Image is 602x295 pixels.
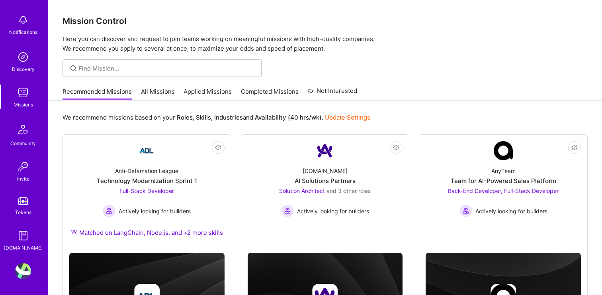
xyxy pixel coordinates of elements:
[177,114,193,121] b: Roles
[15,85,31,100] img: teamwork
[14,120,33,139] img: Community
[241,87,299,100] a: Completed Missions
[279,187,325,194] span: Solution Architect
[303,167,348,175] div: [DOMAIN_NAME]
[184,87,232,100] a: Applied Missions
[4,244,43,252] div: [DOMAIN_NAME]
[325,114,370,121] a: Update Settings
[281,205,294,217] img: Actively looking for builders
[119,187,174,194] span: Full-Stack Developer
[63,113,370,122] p: We recommend missions based on your , , and .
[571,144,578,151] i: icon EyeClosed
[448,187,559,194] span: Back-End Developer, Full-Stack Developer
[451,177,556,185] div: Team for AI-Powered Sales Platform
[255,114,322,121] b: Availability (40 hrs/wk)
[12,65,35,73] div: Discovery
[494,141,513,160] img: Company Logo
[119,207,191,215] span: Actively looking for builders
[459,205,472,217] img: Actively looking for builders
[15,159,31,175] img: Invite
[15,263,31,279] img: User Avatar
[63,34,588,53] p: Here you can discover and request to join teams working on meaningful missions with high-quality ...
[69,64,78,73] i: icon SearchGrey
[63,87,132,100] a: Recommended Missions
[15,228,31,244] img: guide book
[69,141,225,246] a: Company LogoAnti-Defamation LeagueTechnology Modernization Sprint 1Full-Stack Developer Actively ...
[307,86,357,100] a: Not Interested
[326,187,371,194] span: and 3 other roles
[315,141,334,160] img: Company Logo
[491,167,516,175] div: AnyTeam
[215,144,221,151] i: icon EyeClosed
[426,141,581,238] a: Company LogoAnyTeamTeam for AI-Powered Sales PlatformBack-End Developer, Full-Stack Developer Act...
[475,207,547,215] span: Actively looking for builders
[214,114,243,121] b: Industries
[297,207,369,215] span: Actively looking for builders
[196,114,211,121] b: Skills
[15,49,31,65] img: discovery
[14,100,33,109] div: Missions
[248,141,403,238] a: Company Logo[DOMAIN_NAME]AI Solutions PartnersSolution Architect and 3 other rolesActively lookin...
[137,141,156,160] img: Company Logo
[393,144,399,151] i: icon EyeClosed
[97,177,197,185] div: Technology Modernization Sprint 1
[15,208,31,216] div: Tokens
[78,64,256,73] input: Find Mission...
[17,175,29,183] div: Invite
[115,167,178,175] div: Anti-Defamation League
[103,205,115,217] img: Actively looking for builders
[15,12,31,28] img: bell
[71,228,223,237] div: Matched on LangChain, Node.js, and +2 more skills
[71,229,77,235] img: Ateam Purple Icon
[295,177,356,185] div: AI Solutions Partners
[9,28,37,36] div: Notifications
[18,197,28,205] img: tokens
[10,139,36,147] div: Community
[63,16,588,26] h3: Mission Control
[141,87,175,100] a: All Missions
[13,263,33,279] a: User Avatar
